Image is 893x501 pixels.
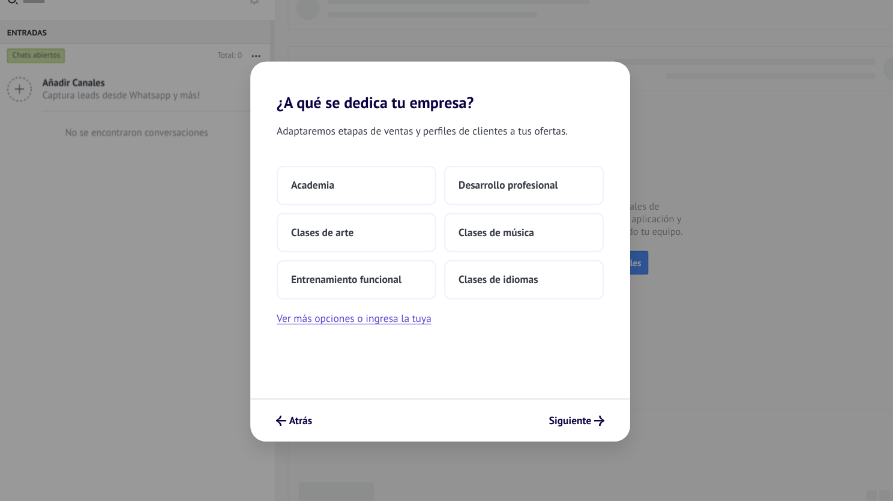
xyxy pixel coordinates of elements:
[450,258,597,294] button: Clases de idiomas
[296,172,443,208] button: Academia
[546,401,585,410] span: Siguiente
[296,215,443,251] button: Clases de arte
[541,395,603,416] button: Siguiente
[463,184,555,196] span: Desarrollo profesional
[463,227,532,239] span: Clases de música
[463,270,536,282] span: Clases de idiomas
[450,172,597,208] button: Desarrollo profesional
[296,304,438,320] button: Ver más opciones o ingresa la tuya
[310,227,367,239] span: Clases de arte
[296,132,564,148] span: Adaptaremos etapas de ventas y perfiles de clientes a tus ofertas.
[272,76,621,123] h2: ¿A qué se dedica tu empresa?
[310,270,411,282] span: Entrenamiento funcional
[296,258,443,294] button: Entrenamiento funcional
[450,215,597,251] button: Clases de música
[290,395,334,416] button: Atrás
[310,184,349,196] span: Academia
[308,401,329,410] span: Atrás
